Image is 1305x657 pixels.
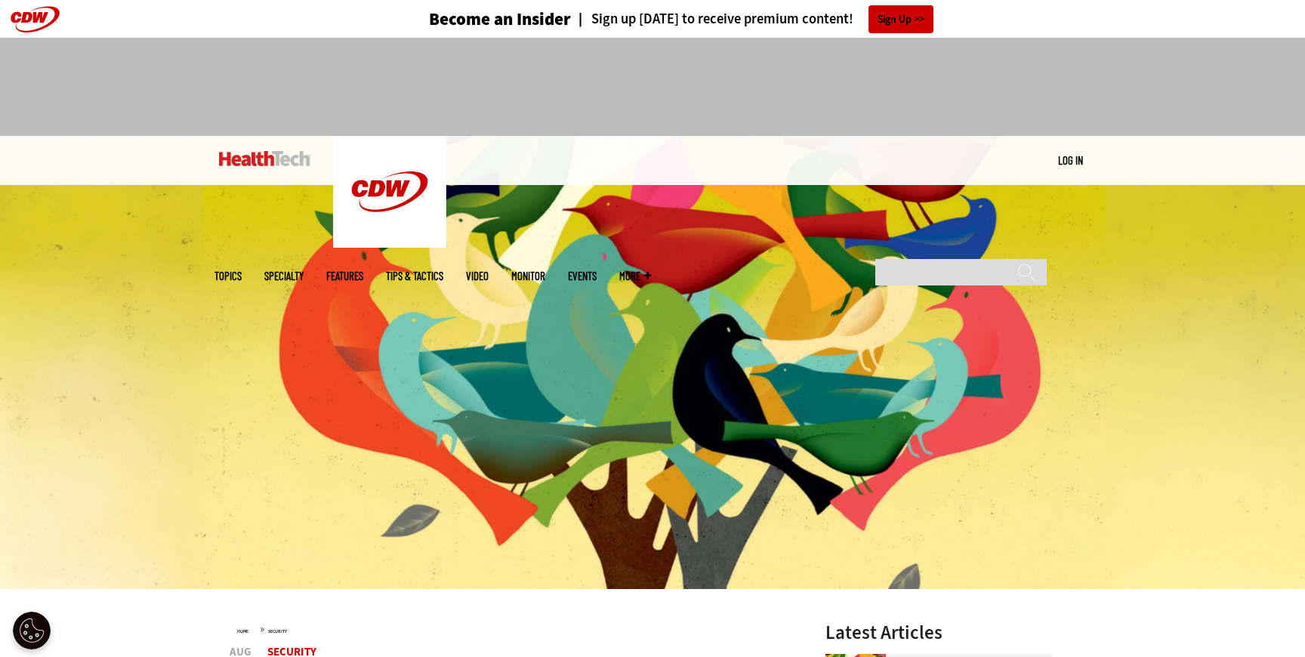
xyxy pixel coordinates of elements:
a: MonITor [511,270,545,282]
div: » [237,623,785,635]
span: Topics [214,270,242,282]
img: Home [333,136,446,248]
a: Sign up [DATE] to receive premium content! [571,12,853,26]
h3: Become an Insider [429,11,571,28]
a: Home [237,628,248,634]
a: Events [568,270,597,282]
a: Video [466,270,489,282]
a: Security [268,628,287,634]
a: Log in [1058,153,1083,167]
h3: Latest Articles [825,623,1052,642]
a: CDW [333,236,446,251]
a: Features [326,270,363,282]
button: Open Preferences [13,612,51,649]
a: Sign Up [868,5,933,33]
span: More [619,270,651,282]
img: Home [219,151,310,166]
div: Cookie Settings [13,612,51,649]
a: Become an Insider [372,11,571,28]
span: Specialty [264,270,304,282]
div: User menu [1058,153,1083,168]
a: Tips & Tactics [386,270,443,282]
iframe: advertisement [378,53,927,121]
